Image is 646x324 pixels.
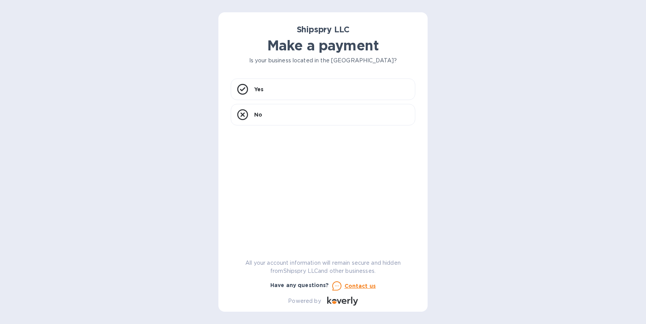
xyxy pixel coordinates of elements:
u: Contact us [345,283,376,289]
h1: Make a payment [231,37,415,53]
p: Is your business located in the [GEOGRAPHIC_DATA]? [231,57,415,65]
b: Have any questions? [270,282,329,288]
p: Yes [254,85,263,93]
p: No [254,111,262,119]
b: Shipspry LLC [297,25,350,34]
p: All your account information will remain secure and hidden from Shipspry LLC and other businesses. [231,259,415,275]
p: Powered by [288,297,321,305]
